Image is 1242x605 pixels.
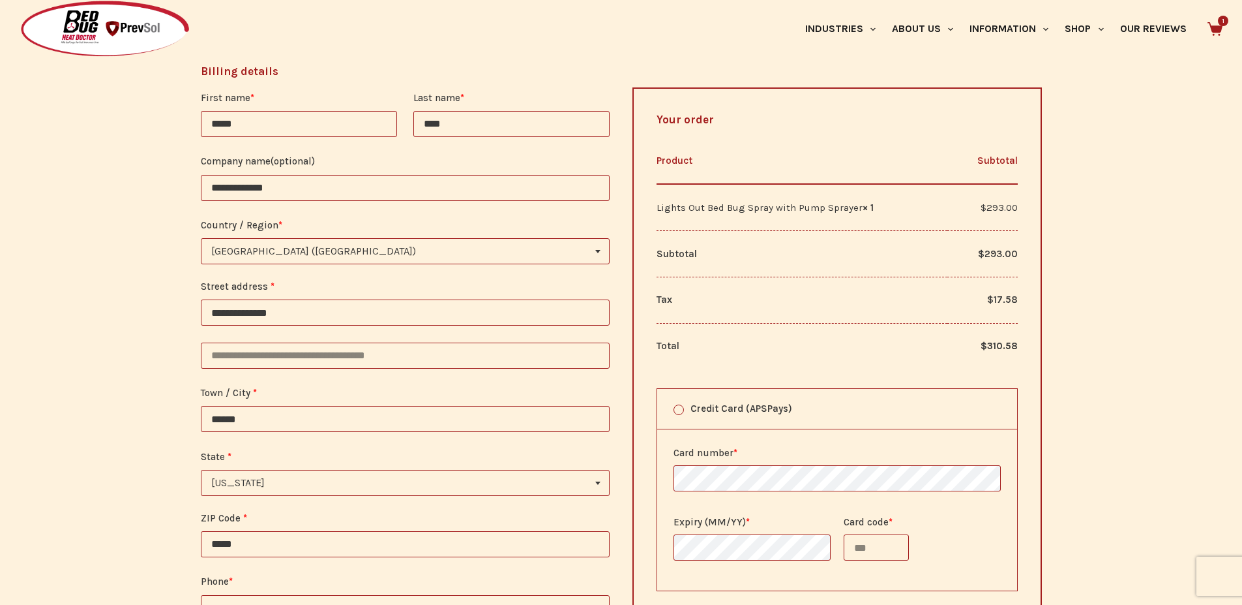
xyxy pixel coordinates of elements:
label: Town / City [201,385,610,401]
span: Country / Region [201,238,610,264]
label: Credit Card (APSPays) [657,389,1017,429]
label: Card code [844,515,1001,530]
label: Country / Region [201,217,610,234]
th: Product [657,138,947,185]
span: $ [978,248,984,260]
span: Michigan [201,471,610,495]
bdi: 310.58 [981,340,1018,352]
th: Total [657,323,947,369]
span: (optional) [271,155,315,167]
h3: Your order [657,112,1018,129]
th: Subtotal [947,138,1018,185]
h3: Billing details [201,63,610,80]
span: $ [987,294,994,305]
label: ZIP Code [201,510,610,527]
span: 1 [1218,16,1228,26]
label: Card number [673,446,1001,461]
th: Tax [657,277,947,323]
bdi: 293.00 [978,248,1018,260]
label: Expiry (MM/YY) [673,515,831,530]
bdi: 293.00 [981,202,1018,213]
span: 17.58 [987,294,1018,305]
label: Last name [413,90,610,106]
label: Phone [201,574,610,590]
label: Street address [201,279,610,295]
button: Open LiveChat chat widget [10,5,50,44]
th: Subtotal [657,231,947,277]
span: $ [981,202,986,213]
span: United States (US) [201,239,610,264]
label: State [201,449,610,465]
span: State [201,470,610,496]
strong: × 1 [863,202,874,213]
label: First name [201,90,397,106]
td: Lights Out Bed Bug Spray with Pump Sprayer [657,184,947,230]
span: $ [981,340,987,352]
label: Company name [201,153,610,170]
